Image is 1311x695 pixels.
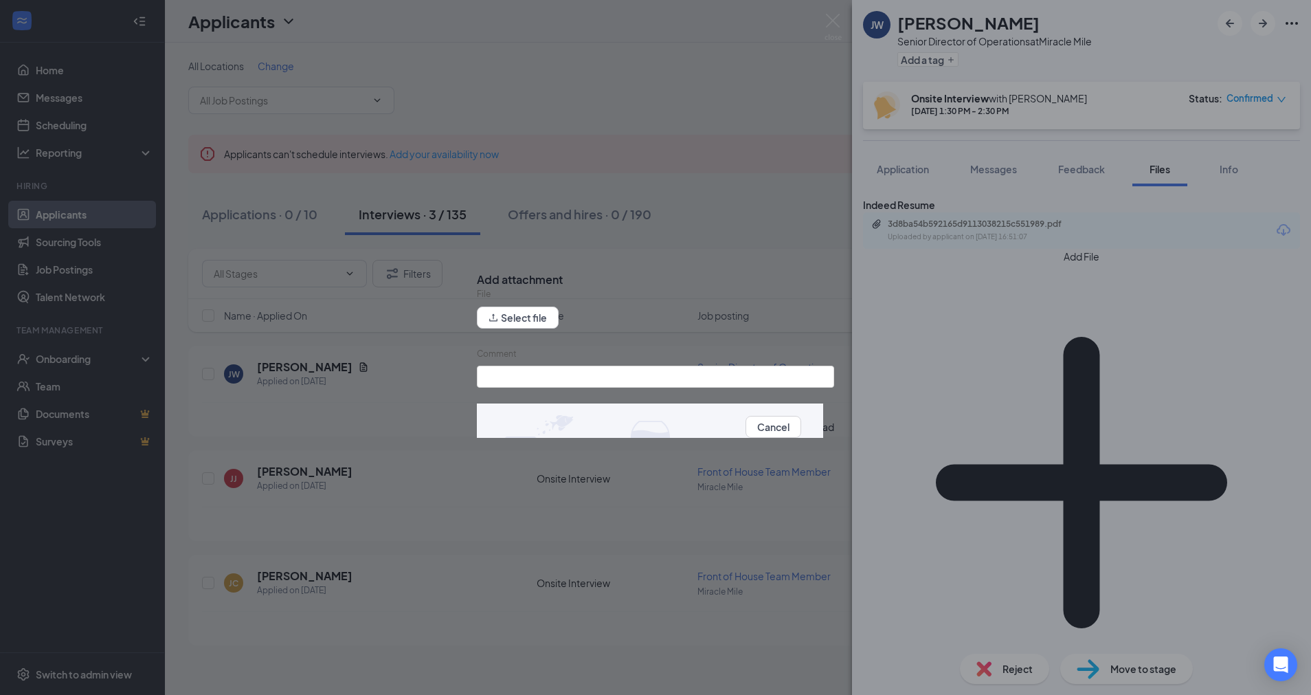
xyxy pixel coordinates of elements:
label: Comment [477,349,517,359]
div: Open Intercom Messenger [1264,648,1297,681]
span: upload [489,313,498,322]
button: upload Select file [477,307,559,329]
span: upload Select file [477,314,559,324]
button: Cancel [746,416,801,438]
label: File [477,289,491,299]
h3: Add attachment [477,272,563,287]
input: Comment [477,366,834,388]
